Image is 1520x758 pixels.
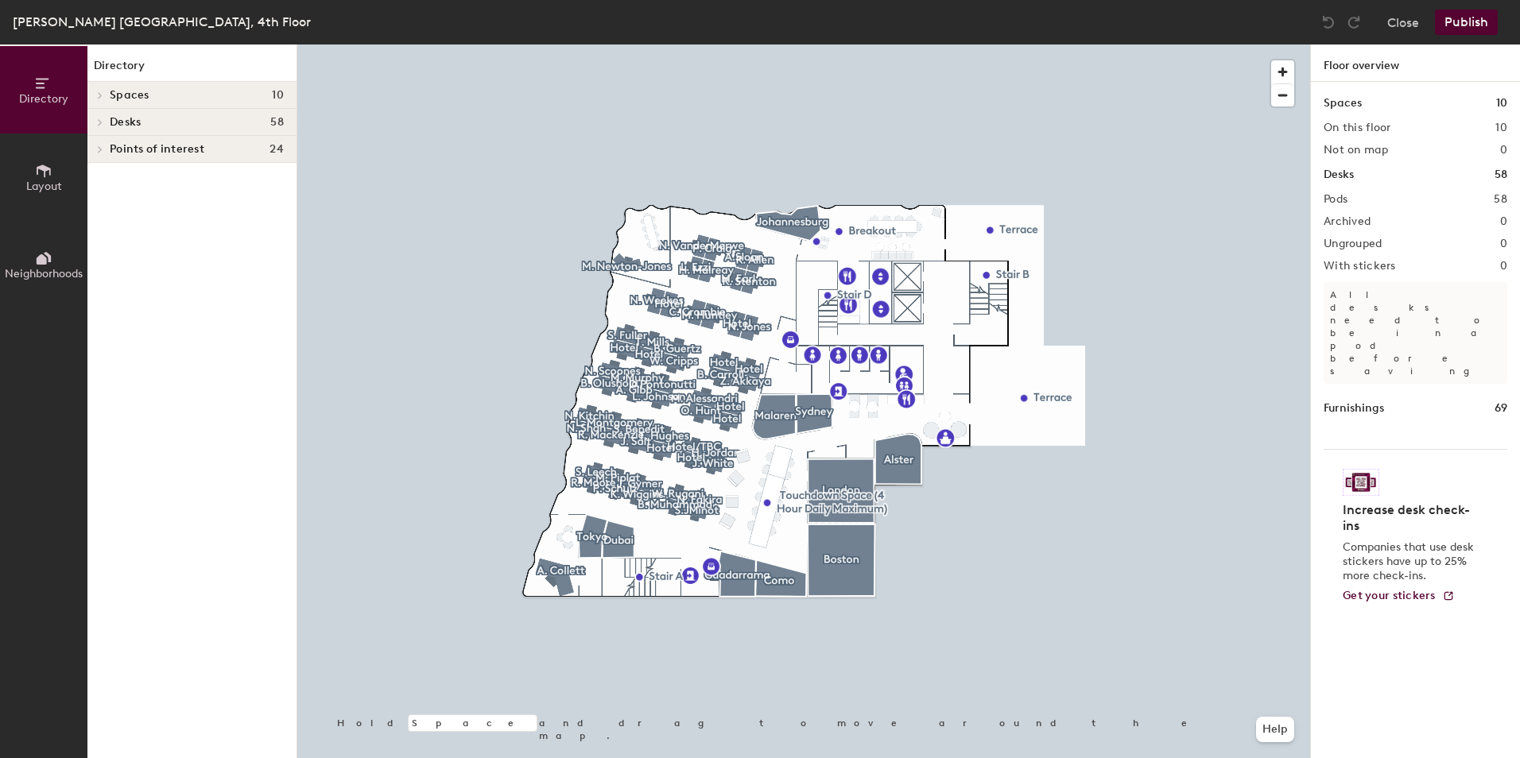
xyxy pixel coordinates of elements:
[1500,238,1507,250] h2: 0
[1496,95,1507,112] h1: 10
[5,267,83,280] span: Neighborhoods
[1324,95,1362,112] h1: Spaces
[1256,717,1294,742] button: Help
[1324,166,1354,184] h1: Desks
[270,116,284,129] span: 58
[1494,193,1507,206] h2: 58
[19,92,68,106] span: Directory
[1324,144,1388,157] h2: Not on map
[87,57,297,82] h1: Directory
[1343,590,1455,603] a: Get your stickers
[1343,469,1379,496] img: Sticker logo
[1324,215,1371,228] h2: Archived
[1343,502,1479,534] h4: Increase desk check-ins
[1495,400,1507,417] h1: 69
[1343,540,1479,583] p: Companies that use desk stickers have up to 25% more check-ins.
[272,89,284,102] span: 10
[110,89,149,102] span: Spaces
[1324,122,1391,134] h2: On this floor
[13,12,311,32] div: [PERSON_NAME] [GEOGRAPHIC_DATA], 4th Floor
[1346,14,1362,30] img: Redo
[110,143,204,156] span: Points of interest
[1320,14,1336,30] img: Undo
[110,116,141,129] span: Desks
[269,143,284,156] span: 24
[1495,122,1507,134] h2: 10
[1500,144,1507,157] h2: 0
[1324,400,1384,417] h1: Furnishings
[1324,282,1507,384] p: All desks need to be in a pod before saving
[1500,260,1507,273] h2: 0
[1387,10,1419,35] button: Close
[1343,589,1436,602] span: Get your stickers
[1324,238,1382,250] h2: Ungrouped
[1311,44,1520,82] h1: Floor overview
[26,180,62,193] span: Layout
[1324,193,1347,206] h2: Pods
[1324,260,1396,273] h2: With stickers
[1500,215,1507,228] h2: 0
[1435,10,1498,35] button: Publish
[1495,166,1507,184] h1: 58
